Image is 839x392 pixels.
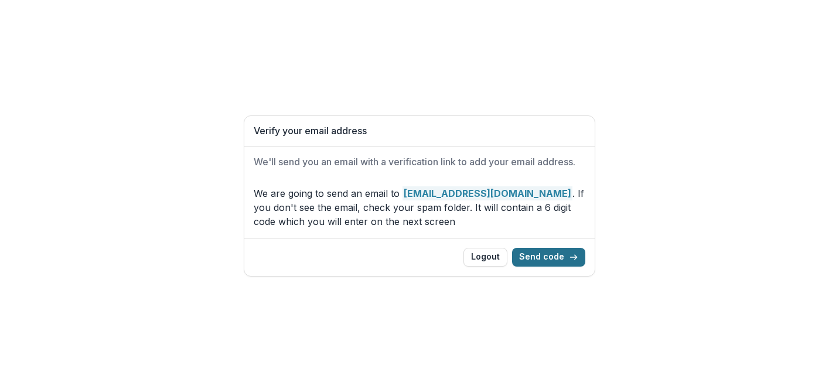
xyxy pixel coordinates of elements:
[463,248,507,267] button: Logout
[403,186,572,200] strong: [EMAIL_ADDRESS][DOMAIN_NAME]
[512,248,585,267] button: Send code
[254,186,585,229] p: We are going to send an email to . If you don't see the email, check your spam folder. It will co...
[254,125,585,137] h1: Verify your email address
[254,156,585,168] h2: We'll send you an email with a verification link to add your email address.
